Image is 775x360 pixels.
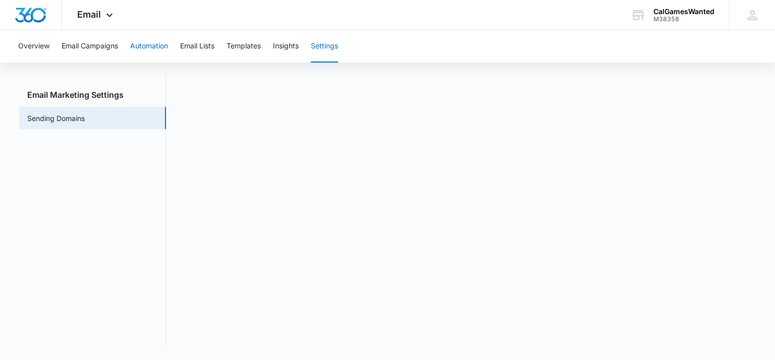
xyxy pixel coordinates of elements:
div: account name [653,8,714,16]
button: Overview [18,30,49,63]
a: Sending Domains [27,113,85,124]
div: account id [653,16,714,23]
button: Email Campaigns [62,30,118,63]
button: Insights [273,30,299,63]
iframe: Email Marketing 360 [182,79,755,348]
button: Email Lists [180,30,214,63]
button: Automation [130,30,168,63]
h3: Email Marketing Settings [19,89,166,101]
span: Email [77,9,101,20]
button: Templates [227,30,261,63]
button: Settings [311,30,338,63]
